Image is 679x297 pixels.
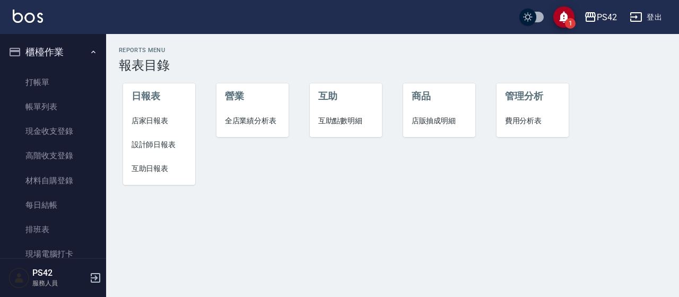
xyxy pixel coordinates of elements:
[4,217,102,242] a: 排班表
[123,133,196,157] a: 設計師日報表
[625,7,666,27] button: 登出
[4,143,102,168] a: 高階收支登錄
[32,278,86,288] p: 服務人員
[4,193,102,217] a: 每日結帳
[32,268,86,278] h5: PS42
[4,119,102,143] a: 現金收支登錄
[412,115,467,126] span: 店販抽成明細
[123,109,196,133] a: 店家日報表
[8,267,30,288] img: Person
[580,6,621,28] button: PS42
[4,95,102,119] a: 帳單列表
[310,83,382,109] li: 互助
[310,109,382,133] a: 互助點數明細
[497,109,569,133] a: 費用分析表
[4,168,102,193] a: 材料自購登錄
[123,157,196,181] a: 互助日報表
[505,115,561,126] span: 費用分析表
[4,70,102,95] a: 打帳單
[132,115,187,126] span: 店家日報表
[4,242,102,266] a: 現場電腦打卡
[132,139,187,150] span: 設計師日報表
[132,163,187,174] span: 互助日報表
[225,115,281,126] span: 全店業績分析表
[403,83,476,109] li: 商品
[216,109,289,133] a: 全店業績分析表
[119,47,666,54] h2: Reports Menu
[13,10,43,23] img: Logo
[497,83,569,109] li: 管理分析
[119,58,666,73] h3: 報表目錄
[403,109,476,133] a: 店販抽成明細
[318,115,374,126] span: 互助點數明細
[123,83,196,109] li: 日報表
[597,11,617,24] div: PS42
[216,83,289,109] li: 營業
[4,38,102,66] button: 櫃檯作業
[553,6,574,28] button: save
[565,18,576,29] span: 1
